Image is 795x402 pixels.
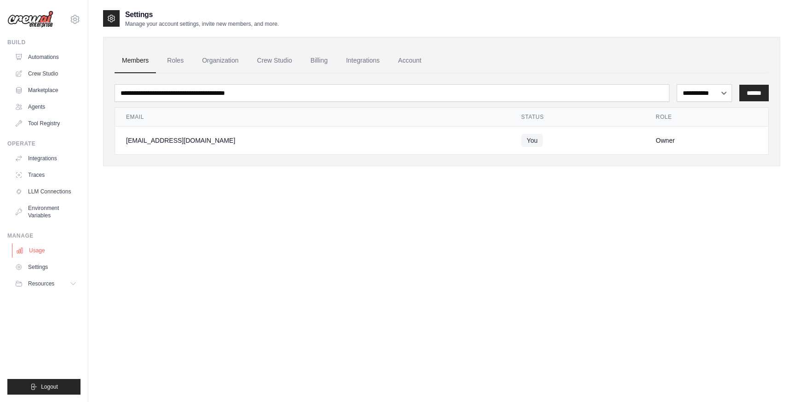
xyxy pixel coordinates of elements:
[11,83,81,98] a: Marketplace
[125,9,279,20] h2: Settings
[11,151,81,166] a: Integrations
[645,108,768,127] th: Role
[41,383,58,390] span: Logout
[521,134,543,147] span: You
[195,48,246,73] a: Organization
[11,168,81,182] a: Traces
[28,280,54,287] span: Resources
[7,379,81,395] button: Logout
[11,50,81,64] a: Automations
[7,140,81,147] div: Operate
[11,276,81,291] button: Resources
[303,48,335,73] a: Billing
[11,99,81,114] a: Agents
[656,136,757,145] div: Owner
[11,66,81,81] a: Crew Studio
[339,48,387,73] a: Integrations
[391,48,429,73] a: Account
[250,48,300,73] a: Crew Studio
[7,11,53,28] img: Logo
[126,136,499,145] div: [EMAIL_ADDRESS][DOMAIN_NAME]
[11,201,81,223] a: Environment Variables
[11,116,81,131] a: Tool Registry
[160,48,191,73] a: Roles
[11,260,81,274] a: Settings
[7,232,81,239] div: Manage
[115,108,510,127] th: Email
[11,184,81,199] a: LLM Connections
[125,20,279,28] p: Manage your account settings, invite new members, and more.
[115,48,156,73] a: Members
[7,39,81,46] div: Build
[510,108,645,127] th: Status
[12,243,81,258] a: Usage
